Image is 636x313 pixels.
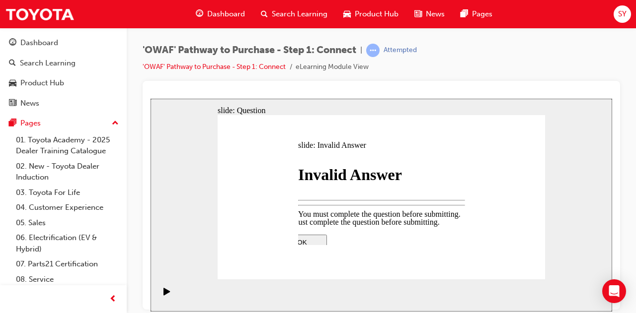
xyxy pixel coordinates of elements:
button: DashboardSearch LearningProduct HubNews [4,32,123,114]
a: news-iconNews [406,4,453,24]
span: search-icon [9,59,16,68]
span: car-icon [343,8,351,20]
img: Trak [5,3,75,25]
span: news-icon [9,99,16,108]
a: 05. Sales [12,215,123,231]
a: 'OWAF' Pathway to Purchase - Step 1: Connect [143,63,286,71]
button: SY [614,5,631,23]
span: up-icon [112,117,119,130]
span: Search Learning [272,8,327,20]
span: Pages [472,8,492,20]
a: guage-iconDashboard [188,4,253,24]
span: Product Hub [355,8,398,20]
a: News [4,94,123,113]
li: eLearning Module View [296,62,369,73]
span: News [426,8,445,20]
a: 04. Customer Experience [12,200,123,215]
div: Dashboard [20,37,58,49]
a: car-iconProduct Hub [335,4,406,24]
span: news-icon [414,8,422,20]
button: Pages [4,114,123,132]
div: Attempted [384,46,417,55]
span: | [360,45,362,56]
a: 02. New - Toyota Dealer Induction [12,159,123,185]
div: News [20,98,39,109]
a: Product Hub [4,74,123,92]
span: 'OWAF' Pathway to Purchase - Step 1: Connect [143,45,356,56]
a: 03. Toyota For Life [12,185,123,200]
div: Pages [20,118,41,129]
a: pages-iconPages [453,4,500,24]
span: guage-icon [196,8,203,20]
div: Search Learning [20,58,76,69]
a: Search Learning [4,54,123,72]
a: search-iconSearch Learning [253,4,335,24]
a: 07. Parts21 Certification [12,256,123,272]
a: 06. Electrification (EV & Hybrid) [12,230,123,256]
span: guage-icon [9,39,16,48]
div: Product Hub [20,77,64,89]
a: 01. Toyota Academy - 2025 Dealer Training Catalogue [12,132,123,159]
a: Dashboard [4,34,123,52]
span: SY [618,8,627,20]
span: pages-icon [461,8,468,20]
span: car-icon [9,79,16,88]
span: Dashboard [207,8,245,20]
span: pages-icon [9,119,16,128]
span: learningRecordVerb_ATTEMPT-icon [366,44,380,57]
div: Open Intercom Messenger [602,279,626,303]
a: 08. Service [12,272,123,287]
span: search-icon [261,8,268,20]
span: prev-icon [109,293,117,306]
